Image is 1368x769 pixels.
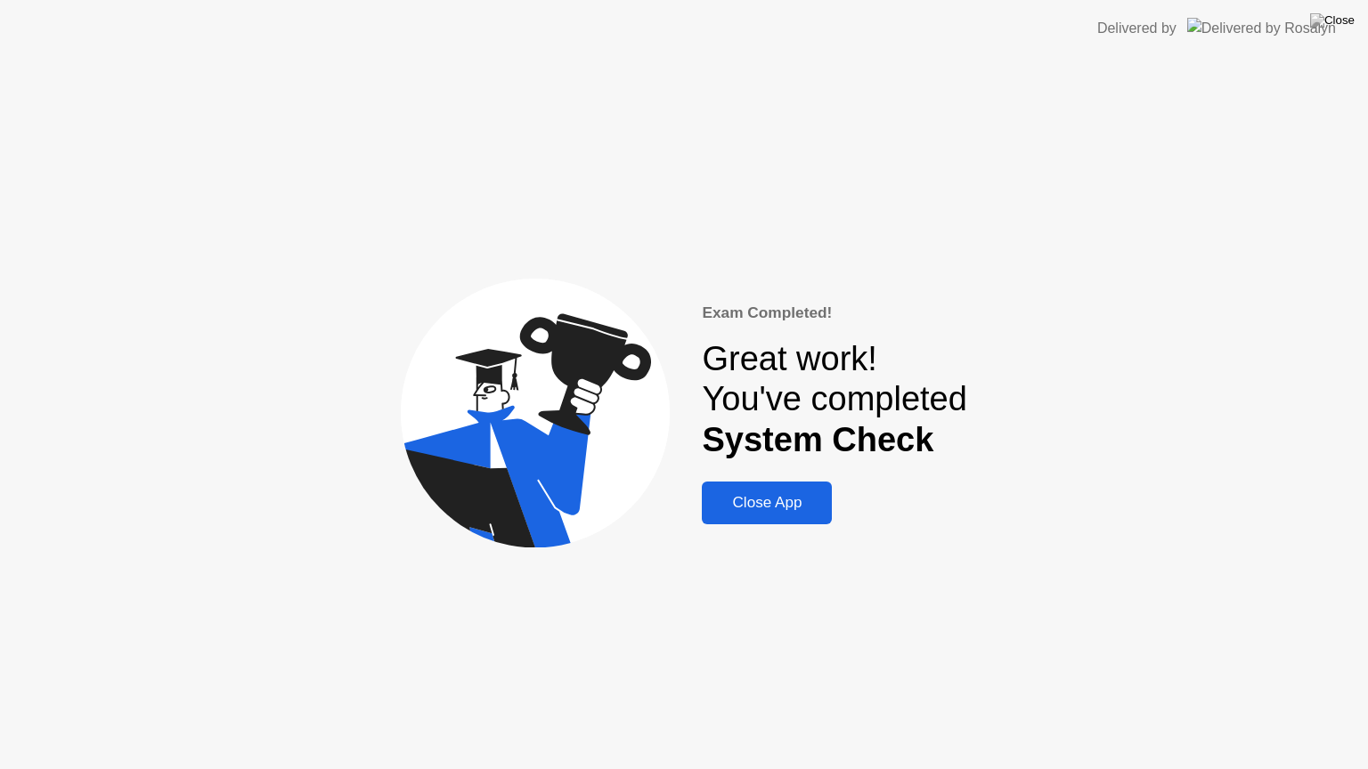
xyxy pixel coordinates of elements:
[707,494,826,512] div: Close App
[702,339,966,461] div: Great work! You've completed
[702,482,832,524] button: Close App
[1187,18,1336,38] img: Delivered by Rosalyn
[702,302,966,325] div: Exam Completed!
[1097,18,1177,39] div: Delivered by
[702,421,933,458] b: System Check
[1310,13,1355,28] img: Close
